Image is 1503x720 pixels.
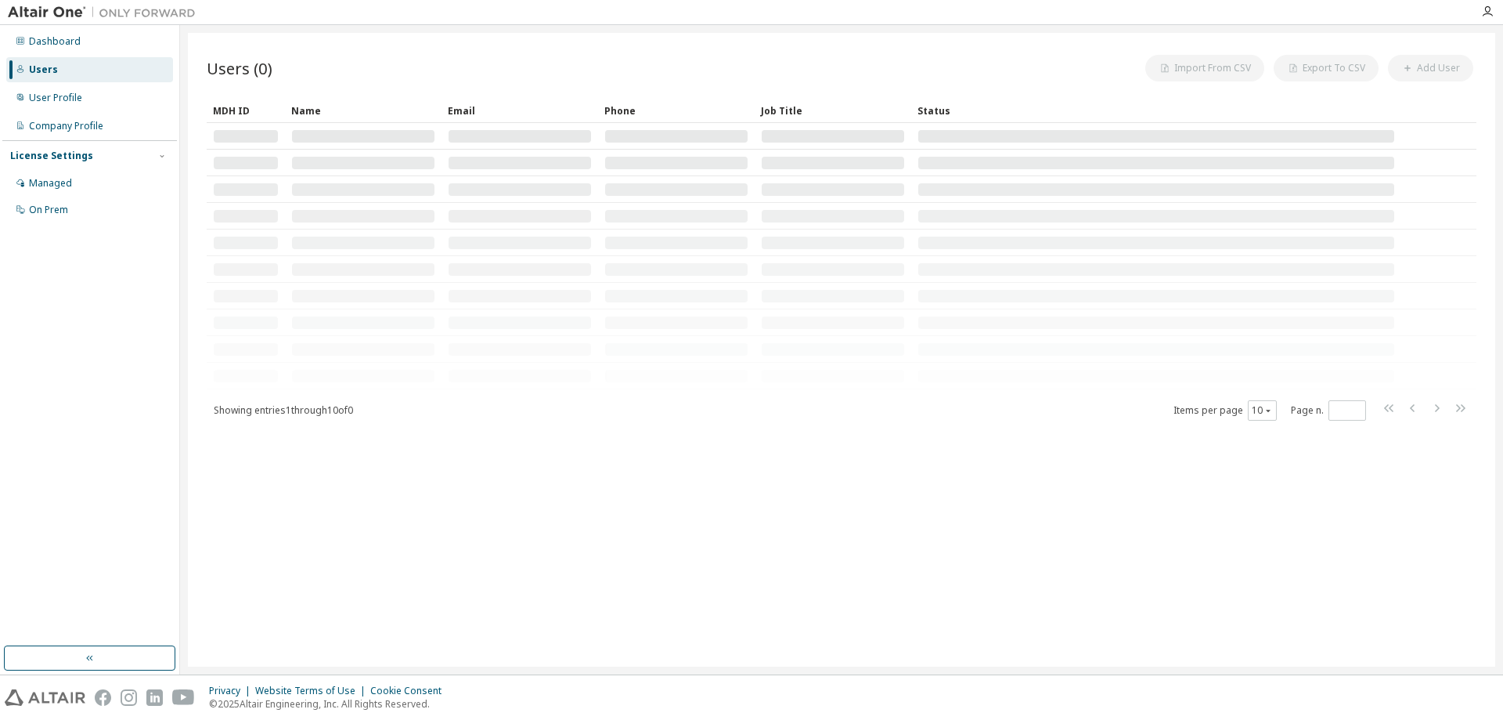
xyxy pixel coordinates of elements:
div: Company Profile [29,120,103,132]
img: linkedin.svg [146,689,163,706]
div: User Profile [29,92,82,104]
img: youtube.svg [172,689,195,706]
div: MDH ID [213,98,279,123]
img: altair_logo.svg [5,689,85,706]
div: Cookie Consent [370,685,451,697]
div: Phone [604,98,748,123]
div: License Settings [10,150,93,162]
span: Showing entries 1 through 10 of 0 [214,403,353,417]
div: Job Title [761,98,905,123]
div: Dashboard [29,35,81,48]
img: Altair One [8,5,204,20]
img: instagram.svg [121,689,137,706]
div: Email [448,98,592,123]
button: Export To CSV [1274,55,1379,81]
button: 10 [1252,404,1273,417]
span: Users (0) [207,57,272,79]
div: On Prem [29,204,68,216]
button: Add User [1388,55,1473,81]
img: facebook.svg [95,689,111,706]
div: Managed [29,177,72,190]
div: Status [917,98,1395,123]
div: Name [291,98,435,123]
button: Import From CSV [1145,55,1264,81]
div: Website Terms of Use [255,685,370,697]
div: Privacy [209,685,255,697]
p: © 2025 Altair Engineering, Inc. All Rights Reserved. [209,697,451,711]
div: Users [29,63,58,76]
span: Page n. [1291,400,1366,421]
span: Items per page [1173,400,1277,421]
